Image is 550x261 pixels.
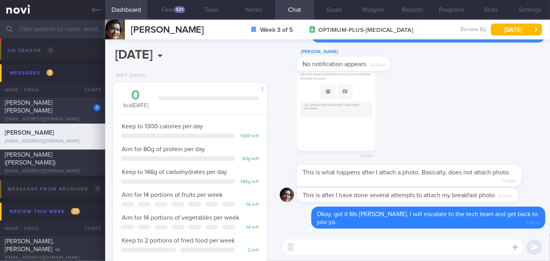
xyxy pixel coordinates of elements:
[317,211,538,225] span: Okay, got it Ms [PERSON_NAME]. I will escalate to the tech team and get back to you ya.
[5,238,54,252] span: [PERSON_NAME], [PERSON_NAME]
[113,73,147,79] div: Diet (Daily)
[303,61,368,67] span: No notification appears.
[46,69,53,76] span: 3
[122,146,205,152] span: Aim for 80g of protein per day
[319,26,413,34] span: OPTIMUM-PLUS-[MEDICAL_DATA]
[8,68,55,78] div: Messages
[526,218,540,226] span: 2:08pm
[239,156,259,162] div: 80 g left
[74,82,105,98] div: Chats
[8,206,82,217] div: Review this week
[297,72,376,151] img: Photo by Gauri Gupta
[5,152,56,166] span: [PERSON_NAME] ([PERSON_NAME])
[5,139,100,144] div: [EMAIL_ADDRESS][DOMAIN_NAME]
[6,184,103,194] div: Messages from Archived
[498,191,513,199] span: 12:25pm
[6,45,56,56] div: On sensor
[71,208,80,215] span: 23
[122,192,223,198] span: Aim for 14 portions of fruits per week
[5,117,100,122] div: [EMAIL_ADDRESS][DOMAIN_NAME]
[122,237,235,244] span: Keep to 2 portions of fried food per week
[461,26,486,33] span: Review By
[47,47,54,54] span: 0
[121,89,151,109] div: kcal [DATE]
[5,255,100,261] div: [EMAIL_ADDRESS][DOMAIN_NAME]
[74,220,105,236] div: Chats
[5,130,54,136] span: [PERSON_NAME]
[239,225,259,231] div: 14 left
[239,133,259,139] div: 1300 left
[122,215,239,221] span: Aim for 14 portions of vegetables per week
[174,6,185,13] div: 521
[239,179,259,185] div: 146 g left
[303,169,510,176] span: This is what happens after I attach a photo. Basically, does not attach photo.
[491,24,542,35] button: [DATE]
[5,168,100,174] div: [EMAIL_ADDRESS][DOMAIN_NAME]
[122,123,203,130] span: Keep to 1300 calories per day
[239,248,259,254] div: 2 left
[95,185,101,192] span: 0
[239,202,259,208] div: 14 left
[297,47,414,57] div: [PERSON_NAME]
[131,25,204,35] span: [PERSON_NAME]
[502,176,516,184] span: 12:24pm
[360,151,374,159] span: 12:24pm
[371,60,385,68] span: 12:23pm
[121,89,151,102] div: 0
[260,26,294,34] strong: Week 3 of 5
[5,100,52,114] span: [PERSON_NAME] [PERSON_NAME]
[122,169,227,175] span: Keep to 146g of carbohydrates per day
[303,192,495,198] span: This is after I have done several attempts to attach my breakfast photo
[94,104,100,111] div: 1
